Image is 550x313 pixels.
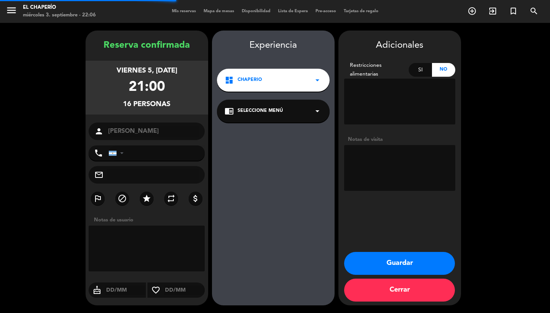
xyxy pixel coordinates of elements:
div: Notas de visita [344,136,455,144]
div: Si [409,63,432,77]
i: arrow_drop_down [313,106,322,116]
input: DD/MM [105,286,146,295]
i: chrome_reader_mode [225,106,234,116]
button: Cerrar [344,279,455,302]
div: viernes 5, [DATE] [116,65,177,76]
button: Guardar [344,252,455,275]
i: favorite_border [147,286,164,295]
i: repeat [167,194,176,203]
i: turned_in_not [509,6,518,16]
i: person [94,127,104,136]
span: Lista de Espera [274,9,312,13]
div: Reserva confirmada [86,38,208,53]
button: menu [6,5,17,19]
div: Notas de usuario [90,216,208,224]
i: outlined_flag [93,194,102,203]
span: Chaperio [238,76,262,84]
i: phone [94,148,103,158]
i: menu [6,5,17,16]
i: mail_outline [94,170,104,179]
div: miércoles 3. septiembre - 22:06 [23,11,96,19]
div: Restricciones alimentarias [344,61,409,79]
div: Adicionales [344,38,455,53]
div: Argentina: +54 [109,146,126,160]
i: dashboard [225,76,234,85]
div: No [432,63,455,77]
span: Seleccione Menú [238,107,283,115]
i: star [142,194,151,203]
span: Mis reservas [168,9,200,13]
span: Mapa de mesas [200,9,238,13]
i: attach_money [191,194,200,203]
i: exit_to_app [488,6,497,16]
div: Experiencia [212,38,335,53]
i: search [529,6,539,16]
div: 21:00 [129,76,165,99]
span: Tarjetas de regalo [340,9,382,13]
i: cake [89,286,105,295]
div: El Chaperío [23,4,96,11]
span: Disponibilidad [238,9,274,13]
i: arrow_drop_down [313,76,322,85]
input: DD/MM [164,286,205,295]
div: 16 personas [123,99,170,110]
span: Pre-acceso [312,9,340,13]
i: block [118,194,127,203]
i: add_circle_outline [467,6,477,16]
